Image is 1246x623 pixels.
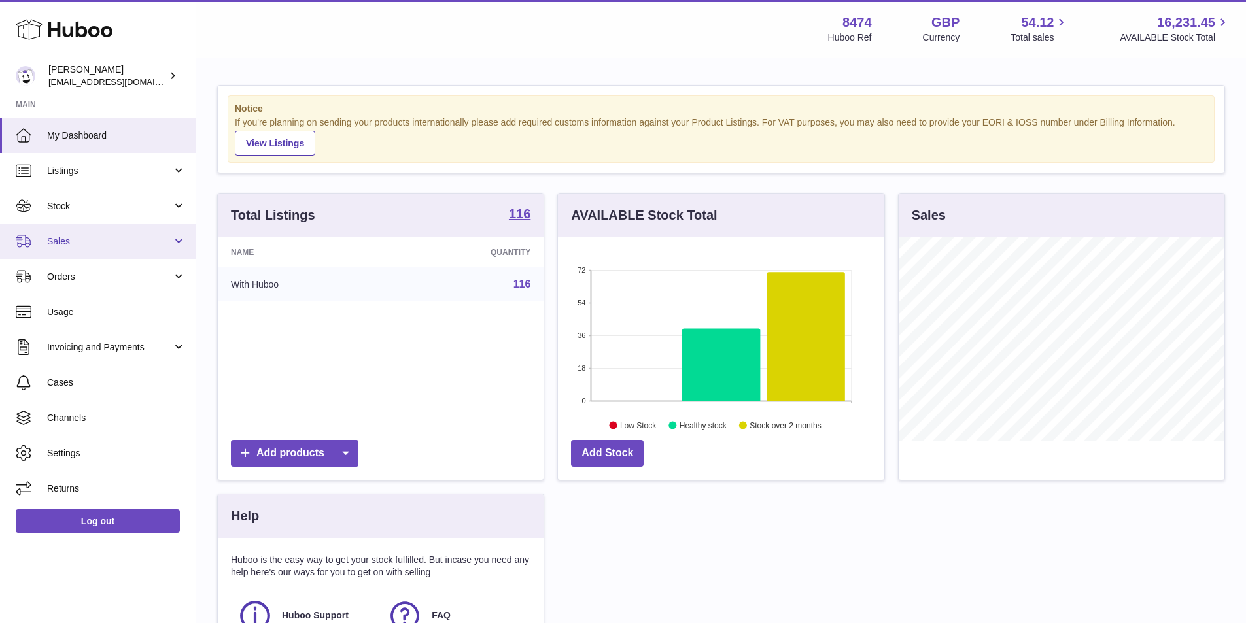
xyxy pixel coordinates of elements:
[235,116,1207,156] div: If you're planning on sending your products internationally please add required customs informati...
[47,129,186,142] span: My Dashboard
[1011,14,1069,44] a: 54.12 Total sales
[47,306,186,318] span: Usage
[578,364,586,372] text: 18
[48,63,166,88] div: [PERSON_NAME]
[842,14,872,31] strong: 8474
[231,207,315,224] h3: Total Listings
[231,507,259,525] h3: Help
[578,299,586,307] text: 54
[231,554,530,579] p: Huboo is the easy way to get your stock fulfilled. But incase you need any help here's our ways f...
[47,165,172,177] span: Listings
[218,267,390,301] td: With Huboo
[231,440,358,467] a: Add products
[47,235,172,248] span: Sales
[47,271,172,283] span: Orders
[750,420,822,429] text: Stock over 2 months
[47,447,186,460] span: Settings
[923,31,960,44] div: Currency
[47,200,172,212] span: Stock
[509,207,530,223] a: 116
[1021,14,1054,31] span: 54.12
[578,331,586,339] text: 36
[620,420,657,429] text: Low Stock
[432,609,451,622] span: FAQ
[218,237,390,267] th: Name
[47,377,186,389] span: Cases
[509,207,530,220] strong: 116
[16,66,35,86] img: orders@neshealth.com
[47,412,186,424] span: Channels
[931,14,960,31] strong: GBP
[282,609,349,622] span: Huboo Support
[47,341,172,354] span: Invoicing and Payments
[513,278,531,290] a: 116
[571,440,644,467] a: Add Stock
[47,482,186,495] span: Returns
[1120,31,1230,44] span: AVAILABLE Stock Total
[235,131,315,156] a: View Listings
[390,237,544,267] th: Quantity
[578,266,586,274] text: 72
[912,207,946,224] h3: Sales
[1011,31,1069,44] span: Total sales
[1120,14,1230,44] a: 16,231.45 AVAILABLE Stock Total
[571,207,717,224] h3: AVAILABLE Stock Total
[680,420,727,429] text: Healthy stock
[235,103,1207,115] strong: Notice
[582,397,586,405] text: 0
[828,31,872,44] div: Huboo Ref
[16,509,180,533] a: Log out
[48,76,192,87] span: [EMAIL_ADDRESS][DOMAIN_NAME]
[1157,14,1215,31] span: 16,231.45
